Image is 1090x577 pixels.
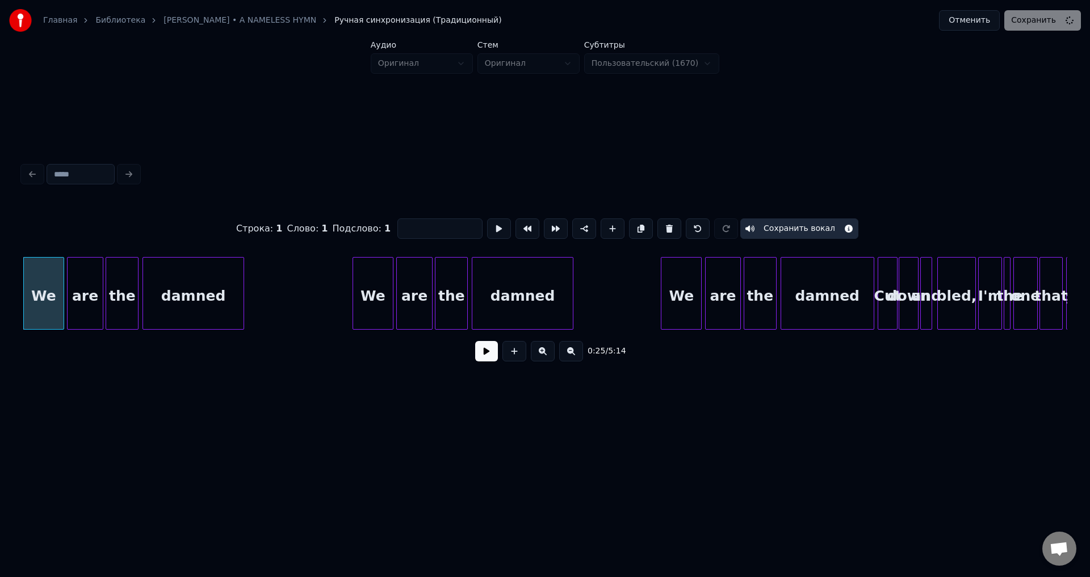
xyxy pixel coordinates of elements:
[276,223,282,234] span: 1
[384,223,391,234] span: 1
[95,15,145,26] a: Библиотека
[236,222,283,235] div: Строка :
[334,15,501,26] span: Ручная синхронизация (Традиционный)
[321,223,328,234] span: 1
[584,41,719,49] label: Субтитры
[588,346,615,357] div: /
[9,9,32,32] img: youka
[608,346,626,357] span: 5:14
[43,15,502,26] nav: breadcrumb
[1042,532,1076,566] div: Открытый чат
[43,15,77,26] a: Главная
[163,15,316,26] a: [PERSON_NAME] • A NAMELESS HYMN
[588,346,605,357] span: 0:25
[287,222,328,235] div: Слово :
[939,10,1000,31] button: Отменить
[333,222,391,235] div: Подслово :
[371,41,473,49] label: Аудио
[740,218,858,239] button: Toggle
[477,41,580,49] label: Стем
